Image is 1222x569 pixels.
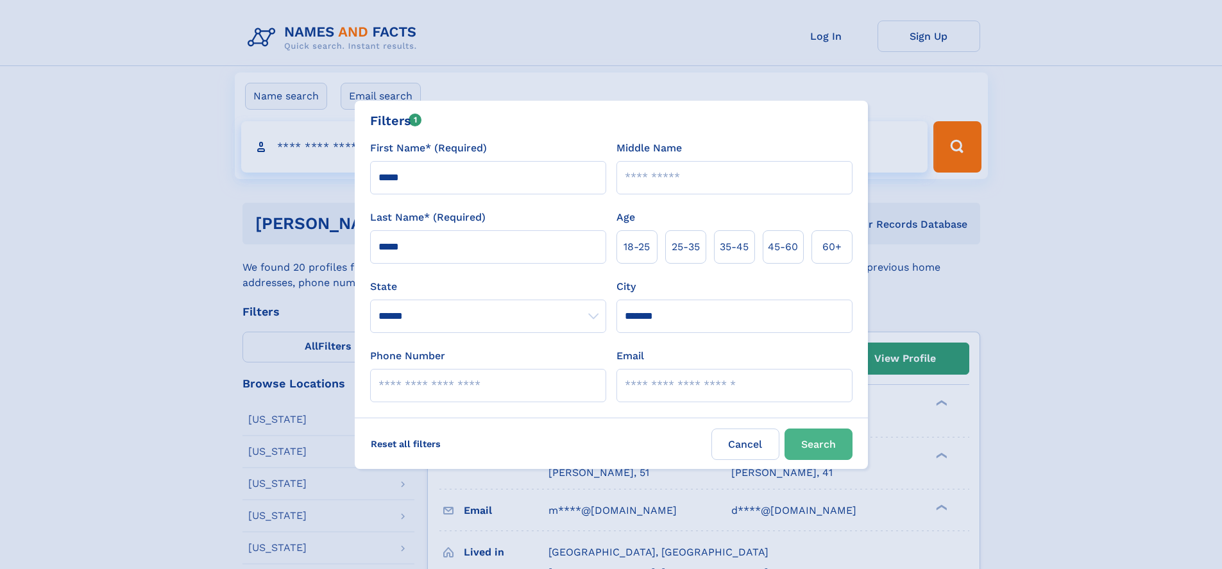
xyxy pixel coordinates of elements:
[370,210,486,225] label: Last Name* (Required)
[616,210,635,225] label: Age
[822,239,842,255] span: 60+
[616,279,636,294] label: City
[370,140,487,156] label: First Name* (Required)
[720,239,749,255] span: 35‑45
[616,348,644,364] label: Email
[624,239,650,255] span: 18‑25
[370,348,445,364] label: Phone Number
[711,429,779,460] label: Cancel
[616,140,682,156] label: Middle Name
[370,111,422,130] div: Filters
[672,239,700,255] span: 25‑35
[768,239,798,255] span: 45‑60
[362,429,449,459] label: Reset all filters
[370,279,606,294] label: State
[785,429,853,460] button: Search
